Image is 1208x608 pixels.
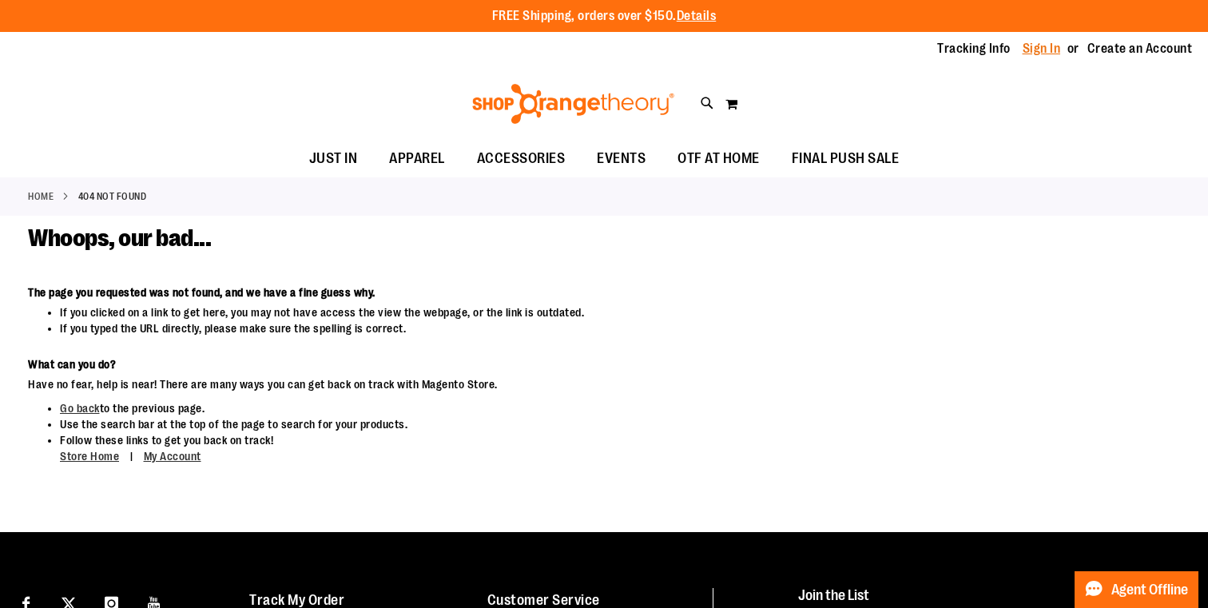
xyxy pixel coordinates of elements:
span: | [122,443,141,471]
strong: 404 Not Found [78,189,147,204]
a: Go back [60,402,100,415]
span: FINAL PUSH SALE [792,141,900,177]
li: If you typed the URL directly, please make sure the spelling is correct. [60,320,940,336]
a: Details [677,9,717,23]
dd: Have no fear, help is near! There are many ways you can get back on track with Magento Store. [28,376,940,392]
li: If you clicked on a link to get here, you may not have access the view the webpage, or the link i... [60,304,940,320]
a: Track My Order [249,592,344,608]
span: OTF AT HOME [678,141,760,177]
span: ACCESSORIES [477,141,566,177]
span: EVENTS [597,141,646,177]
img: Shop Orangetheory [470,84,677,124]
button: Agent Offline [1075,571,1198,608]
span: JUST IN [309,141,358,177]
li: Use the search bar at the top of the page to search for your products. [60,416,940,432]
a: My Account [144,450,201,463]
li: Follow these links to get you back on track! [60,432,940,465]
p: FREE Shipping, orders over $150. [492,7,717,26]
span: APPAREL [389,141,445,177]
a: Customer Service [487,592,600,608]
li: to the previous page. [60,400,940,416]
a: Create an Account [1087,40,1193,58]
span: Agent Offline [1111,582,1188,598]
dt: What can you do? [28,356,940,372]
a: Store Home [60,450,119,463]
a: Sign In [1023,40,1061,58]
dt: The page you requested was not found, and we have a fine guess why. [28,284,940,300]
span: Whoops, our bad... [28,225,211,252]
a: Home [28,189,54,204]
a: Tracking Info [937,40,1011,58]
